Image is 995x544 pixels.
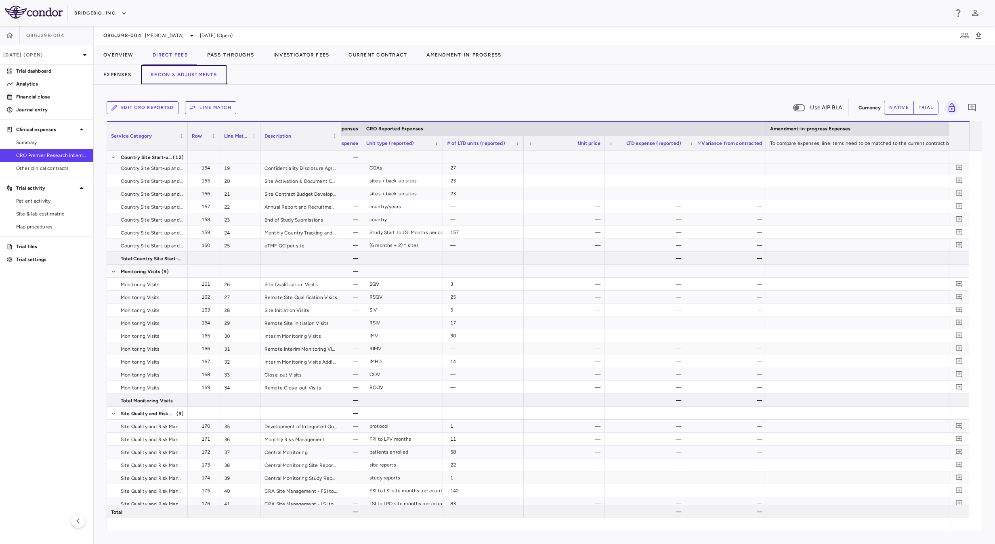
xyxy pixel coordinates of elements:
[369,291,439,303] div: RSQV
[260,458,341,471] div: Central Monitoring Site Reports
[16,165,86,172] span: Other clinical contracts
[369,420,439,433] div: protocol
[369,368,439,381] div: COV
[121,201,183,213] span: Country Site Start-up and Submissions
[612,226,681,239] div: —
[450,471,520,484] div: 1
[693,174,762,187] div: —
[141,65,227,84] button: Recon & Adjustments
[111,133,152,139] span: Service Category
[369,329,439,342] div: IMV
[195,239,216,252] div: 160
[16,80,86,88] p: Analytics
[121,446,183,459] span: Site Quality and Risk Management
[531,303,600,316] div: —
[260,420,341,432] div: Development of Integrated Quality Risk Management Plan
[450,329,520,342] div: 30
[369,303,439,316] div: SIV
[195,226,216,239] div: 159
[693,342,762,355] div: —
[954,214,965,225] button: Add comment
[107,101,178,114] button: Edit CRO reported
[16,106,86,113] p: Journal entry
[195,187,216,200] div: 156
[195,355,216,368] div: 167
[195,278,216,291] div: 161
[612,316,681,329] div: —
[578,140,601,146] span: Unit price
[185,101,236,114] button: Line Match
[531,471,600,484] div: —
[195,342,216,355] div: 166
[954,278,965,289] button: Add comment
[260,161,341,174] div: Confidentiality Disclosure Agreements
[121,175,183,188] span: Country Site Start-up and Submissions
[16,210,86,218] span: Site & lab cost matrix
[369,239,439,252] div: (6 months + 2) * sites
[220,458,260,471] div: 38
[366,126,423,132] span: CRO Reported Expenses
[955,319,963,326] svg: Add comment
[954,201,965,212] button: Add comment
[195,316,216,329] div: 164
[145,32,184,39] span: [MEDICAL_DATA]
[195,471,216,484] div: 174
[693,239,762,252] div: —
[260,329,341,342] div: Interim Monitoring Visits
[612,291,681,303] div: —
[531,342,600,355] div: —
[859,104,881,111] p: Currency
[955,435,963,443] svg: Add comment
[955,293,963,301] svg: Add comment
[612,213,681,226] div: —
[612,381,681,394] div: —
[220,161,260,174] div: 19
[220,174,260,187] div: 20
[16,126,77,133] p: Clinical expenses
[693,458,762,471] div: —
[94,65,141,84] button: Expenses
[220,303,260,316] div: 28
[369,174,439,187] div: sites + back-up sites
[220,200,260,213] div: 22
[450,226,520,239] div: 157
[955,448,963,456] svg: Add comment
[942,101,959,115] span: You do not have permission to lock or unlock grids
[121,278,160,291] span: Monitoring Visits
[450,368,520,381] div: —
[450,342,520,355] div: —
[220,278,260,290] div: 26
[954,433,965,444] button: Add comment
[531,368,600,381] div: —
[260,200,341,213] div: Annual Report and Recruitment Notifications
[16,256,86,263] p: Trial settings
[810,103,842,112] span: Use AIP BLA
[220,316,260,329] div: 29
[955,422,963,430] svg: Add comment
[693,161,762,174] div: —
[954,330,965,341] button: Add comment
[121,151,172,164] span: Country Site Start-up and Submissions
[260,316,341,329] div: Remote Site Initiation Visits
[195,433,216,446] div: 171
[531,161,600,174] div: —
[369,471,439,484] div: study reports
[450,355,520,368] div: 14
[612,200,681,213] div: —
[121,226,183,239] span: Country Site Start-up and Submissions
[955,306,963,314] svg: Add comment
[693,187,762,200] div: —
[531,278,600,291] div: —
[369,433,439,446] div: FPI to LPV months
[264,45,339,65] button: Investigator Fees
[260,226,341,239] div: Monthly Country Tracking and Updates
[612,329,681,342] div: —
[16,184,77,192] p: Trial activity
[260,471,341,484] div: Central Monitoring Study Reports
[369,355,439,368] div: IMHD
[531,316,600,329] div: —
[954,485,965,496] button: Add comment
[220,239,260,251] div: 25
[450,446,520,458] div: 58
[369,381,439,394] div: RCOV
